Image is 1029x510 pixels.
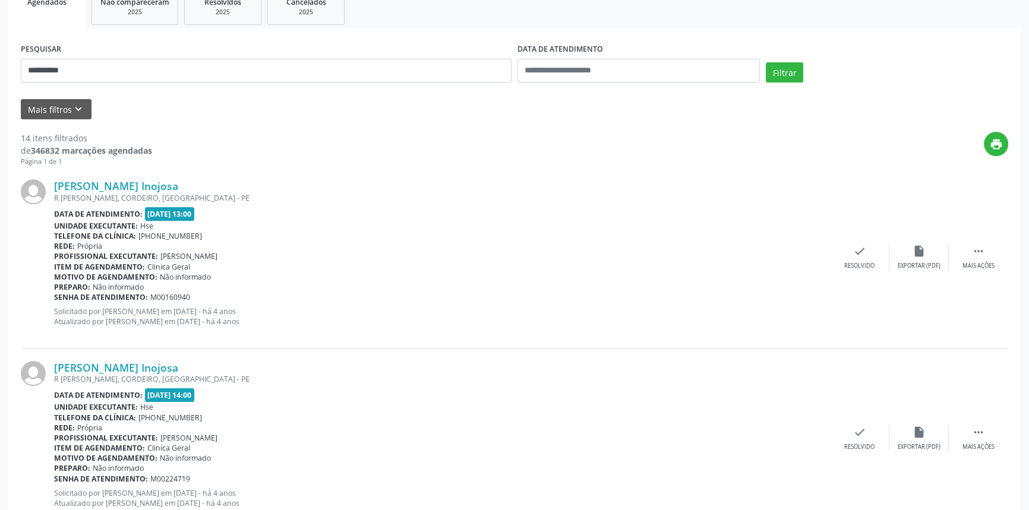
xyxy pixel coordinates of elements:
b: Motivo de agendamento: [54,272,157,282]
span: M00160940 [150,292,190,302]
div: 2025 [276,8,336,17]
strong: 346832 marcações agendadas [31,145,152,156]
b: Data de atendimento: [54,209,143,219]
i: check [853,426,866,439]
span: Hse [140,221,153,231]
span: [PHONE_NUMBER] [138,231,202,241]
i:  [972,426,985,439]
div: Mais ações [962,262,995,270]
img: img [21,179,46,204]
div: Exportar (PDF) [898,443,940,451]
b: Item de agendamento: [54,262,145,272]
div: 2025 [193,8,252,17]
b: Motivo de agendamento: [54,453,157,463]
p: Solicitado por [PERSON_NAME] em [DATE] - há 4 anos Atualizado por [PERSON_NAME] em [DATE] - há 4 ... [54,488,830,508]
span: Clinica Geral [147,443,190,453]
div: R [PERSON_NAME], CORDEIRO, [GEOGRAPHIC_DATA] - PE [54,374,830,384]
b: Preparo: [54,282,90,292]
b: Rede: [54,423,75,433]
span: [DATE] 14:00 [145,388,195,402]
i: print [990,138,1003,151]
div: Mais ações [962,443,995,451]
span: Hse [140,402,153,412]
span: Não informado [160,272,211,282]
span: Não informado [160,453,211,463]
b: Senha de atendimento: [54,474,148,484]
label: PESQUISAR [21,40,61,59]
b: Unidade executante: [54,402,138,412]
div: de [21,144,152,157]
div: Exportar (PDF) [898,262,940,270]
b: Telefone da clínica: [54,231,136,241]
div: Página 1 de 1 [21,157,152,167]
span: [DATE] 13:00 [145,207,195,221]
label: DATA DE ATENDIMENTO [517,40,603,59]
b: Telefone da clínica: [54,413,136,423]
a: [PERSON_NAME] Inojosa [54,361,178,374]
i: insert_drive_file [913,426,926,439]
span: M00224719 [150,474,190,484]
p: Solicitado por [PERSON_NAME] em [DATE] - há 4 anos Atualizado por [PERSON_NAME] em [DATE] - há 4 ... [54,306,830,327]
span: Própria [77,241,102,251]
div: Resolvido [844,443,875,451]
b: Unidade executante: [54,221,138,231]
span: Clinica Geral [147,262,190,272]
button: Filtrar [766,62,803,83]
i: check [853,245,866,258]
button: Mais filtroskeyboard_arrow_down [21,99,91,120]
div: 2025 [100,8,169,17]
span: Não informado [93,463,144,473]
button: print [984,132,1008,156]
span: [PERSON_NAME] [160,433,217,443]
b: Rede: [54,241,75,251]
div: R [PERSON_NAME], CORDEIRO, [GEOGRAPHIC_DATA] - PE [54,193,830,203]
img: img [21,361,46,386]
span: Própria [77,423,102,433]
div: 14 itens filtrados [21,132,152,144]
b: Item de agendamento: [54,443,145,453]
b: Senha de atendimento: [54,292,148,302]
span: [PERSON_NAME] [160,251,217,261]
span: Não informado [93,282,144,292]
b: Profissional executante: [54,433,158,443]
i: keyboard_arrow_down [72,103,85,116]
span: [PHONE_NUMBER] [138,413,202,423]
div: Resolvido [844,262,875,270]
a: [PERSON_NAME] Inojosa [54,179,178,192]
b: Profissional executante: [54,251,158,261]
i: insert_drive_file [913,245,926,258]
i:  [972,245,985,258]
b: Preparo: [54,463,90,473]
b: Data de atendimento: [54,390,143,400]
